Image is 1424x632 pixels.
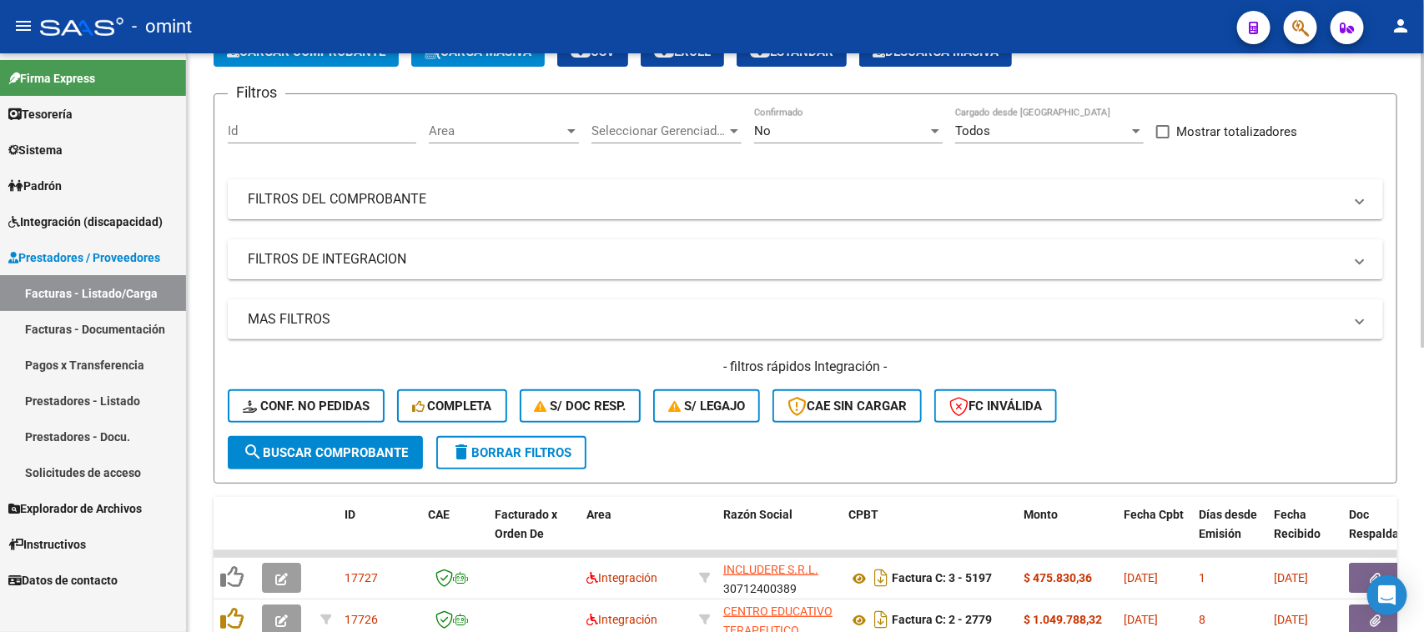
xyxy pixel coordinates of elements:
span: CAE [428,508,450,521]
span: 17726 [345,613,378,626]
mat-expansion-panel-header: MAS FILTROS [228,299,1383,339]
datatable-header-cell: CPBT [842,497,1017,570]
datatable-header-cell: Días desde Emisión [1192,497,1267,570]
mat-expansion-panel-header: FILTROS DE INTEGRACION [228,239,1383,279]
datatable-header-cell: Monto [1017,497,1117,570]
span: No [754,123,771,138]
span: [DATE] [1274,571,1308,584]
span: Conf. no pedidas [243,399,370,414]
span: 1 [1199,571,1205,584]
button: Conf. no pedidas [228,389,385,423]
span: Prestadores / Proveedores [8,248,160,267]
mat-panel-title: MAS FILTROS [248,310,1343,329]
strong: $ 475.830,36 [1024,571,1092,584]
span: Doc Respaldatoria [1349,508,1424,540]
button: Borrar Filtros [436,436,586,469]
div: 30712400389 [723,560,835,595]
mat-icon: person [1391,16,1411,36]
span: Seleccionar Gerenciador [591,123,727,138]
datatable-header-cell: ID [338,497,421,570]
span: Padrón [8,177,62,195]
datatable-header-cell: Facturado x Orden De [488,497,580,570]
datatable-header-cell: Fecha Cpbt [1117,497,1192,570]
span: Fecha Recibido [1274,508,1321,540]
mat-icon: menu [13,16,33,36]
datatable-header-cell: Area [580,497,692,570]
mat-expansion-panel-header: FILTROS DEL COMPROBANTE [228,179,1383,219]
span: CAE SIN CARGAR [787,399,907,414]
span: S/ legajo [668,399,745,414]
button: Buscar Comprobante [228,436,423,469]
span: Borrar Filtros [451,445,571,460]
mat-panel-title: FILTROS DEL COMPROBANTE [248,190,1343,208]
button: CAE SIN CARGAR [772,389,922,423]
i: Descargar documento [870,564,892,591]
button: Completa [397,389,507,423]
button: S/ Doc Resp. [520,389,642,423]
datatable-header-cell: CAE [421,497,488,570]
span: Mostrar totalizadores [1176,122,1297,142]
span: Buscar Comprobante [243,445,408,460]
span: Integración (discapacidad) [8,213,163,231]
span: S/ Doc Resp. [535,399,626,414]
strong: Factura C: 2 - 2779 [892,614,992,627]
span: [DATE] [1124,613,1158,626]
h4: - filtros rápidos Integración - [228,358,1383,376]
span: Todos [955,123,990,138]
span: Facturado x Orden De [495,508,557,540]
strong: Factura C: 3 - 5197 [892,572,992,585]
mat-icon: search [243,442,263,462]
span: Instructivos [8,535,86,554]
span: Explorador de Archivos [8,499,142,518]
span: CPBT [848,508,878,521]
span: Integración [586,613,657,626]
span: ID [345,508,355,521]
span: Monto [1024,508,1058,521]
button: FC Inválida [934,389,1057,423]
datatable-header-cell: Razón Social [717,497,842,570]
span: - omint [132,8,192,45]
span: FC Inválida [949,399,1042,414]
button: S/ legajo [653,389,760,423]
span: Integración [586,571,657,584]
span: Razón Social [723,508,793,521]
span: Días desde Emisión [1199,508,1257,540]
span: Fecha Cpbt [1124,508,1184,521]
span: 8 [1199,613,1205,626]
datatable-header-cell: Fecha Recibido [1267,497,1342,570]
span: INCLUDERE S.R.L. [723,563,818,576]
span: Sistema [8,141,63,159]
span: Completa [412,399,492,414]
span: [DATE] [1124,571,1158,584]
span: Area [429,123,564,138]
span: Firma Express [8,69,95,88]
span: EXCEL [654,44,711,59]
div: Open Intercom Messenger [1367,575,1407,615]
span: Area [586,508,611,521]
span: 17727 [345,571,378,584]
span: Datos de contacto [8,571,118,589]
mat-icon: delete [451,442,471,462]
h3: Filtros [228,81,285,104]
strong: $ 1.049.788,32 [1024,613,1102,626]
span: [DATE] [1274,613,1308,626]
span: Estandar [750,44,833,59]
span: Tesorería [8,105,73,123]
span: CSV [571,44,615,59]
mat-panel-title: FILTROS DE INTEGRACION [248,250,1343,268]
